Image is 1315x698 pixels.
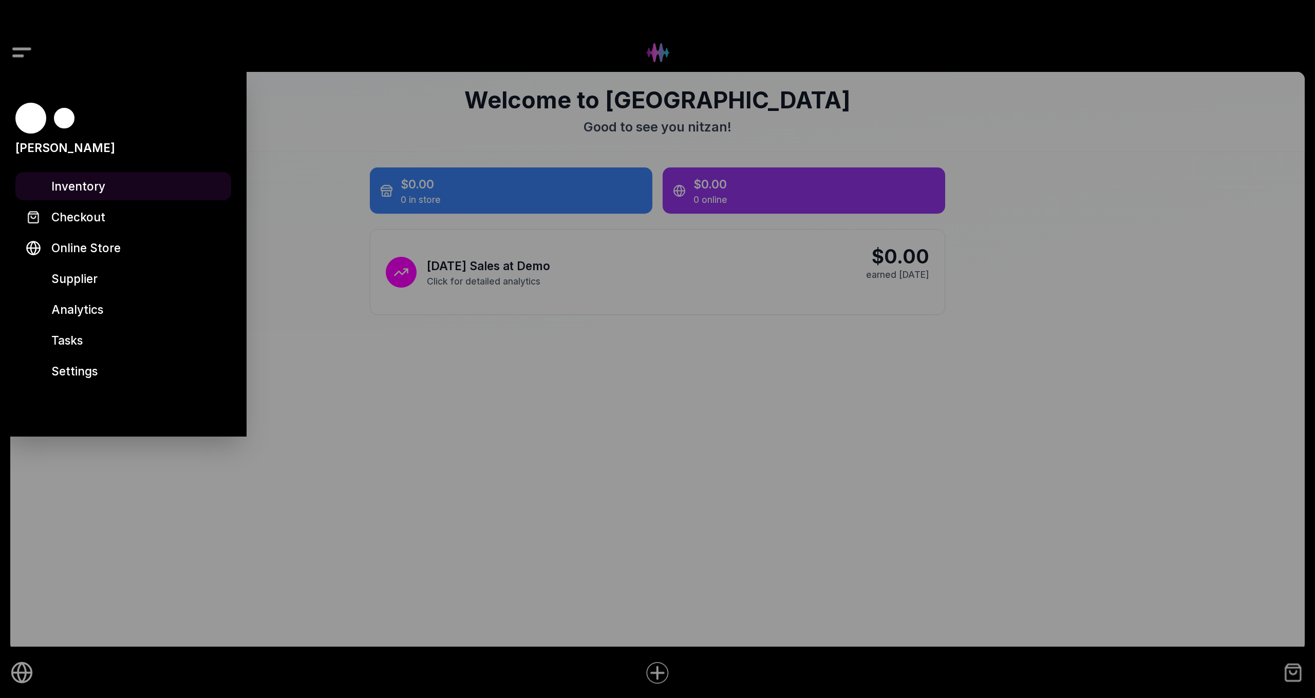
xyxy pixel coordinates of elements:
[15,203,231,231] button: Checkout
[51,239,121,257] span: Online Store
[15,265,231,293] a: Supplier
[26,271,41,287] img: Consignment
[15,103,46,134] img: nitzan werber
[15,139,115,157] div: [PERSON_NAME]
[26,364,41,379] img: Settings
[26,333,41,348] img: Calender
[51,270,98,288] span: Supplier
[15,357,231,385] a: Settings
[15,326,231,354] a: Tasks
[51,362,98,380] span: Settings
[15,234,231,262] a: Online Store
[15,172,231,200] a: Inventory
[51,177,105,195] span: Inventory
[51,208,105,226] span: Checkout
[26,179,41,194] img: Inventory
[51,300,103,318] span: Analytics
[26,210,41,225] img: Checkout
[26,302,41,317] img: Analytics
[15,295,231,324] a: Analytics
[51,331,83,349] span: Tasks
[54,108,74,128] img: Demo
